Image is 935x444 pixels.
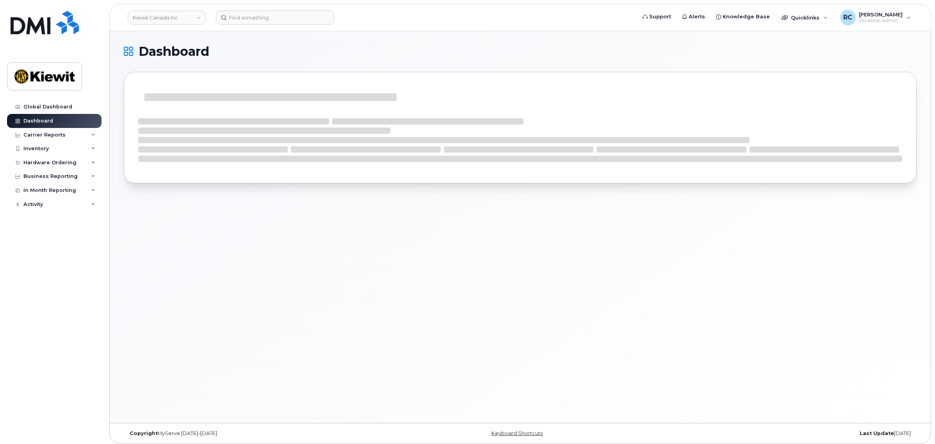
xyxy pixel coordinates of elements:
[124,430,388,437] div: MyServe [DATE]–[DATE]
[492,430,543,436] a: Keyboard Shortcuts
[860,430,894,436] strong: Last Update
[139,46,209,57] span: Dashboard
[652,430,917,437] div: [DATE]
[130,430,158,436] strong: Copyright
